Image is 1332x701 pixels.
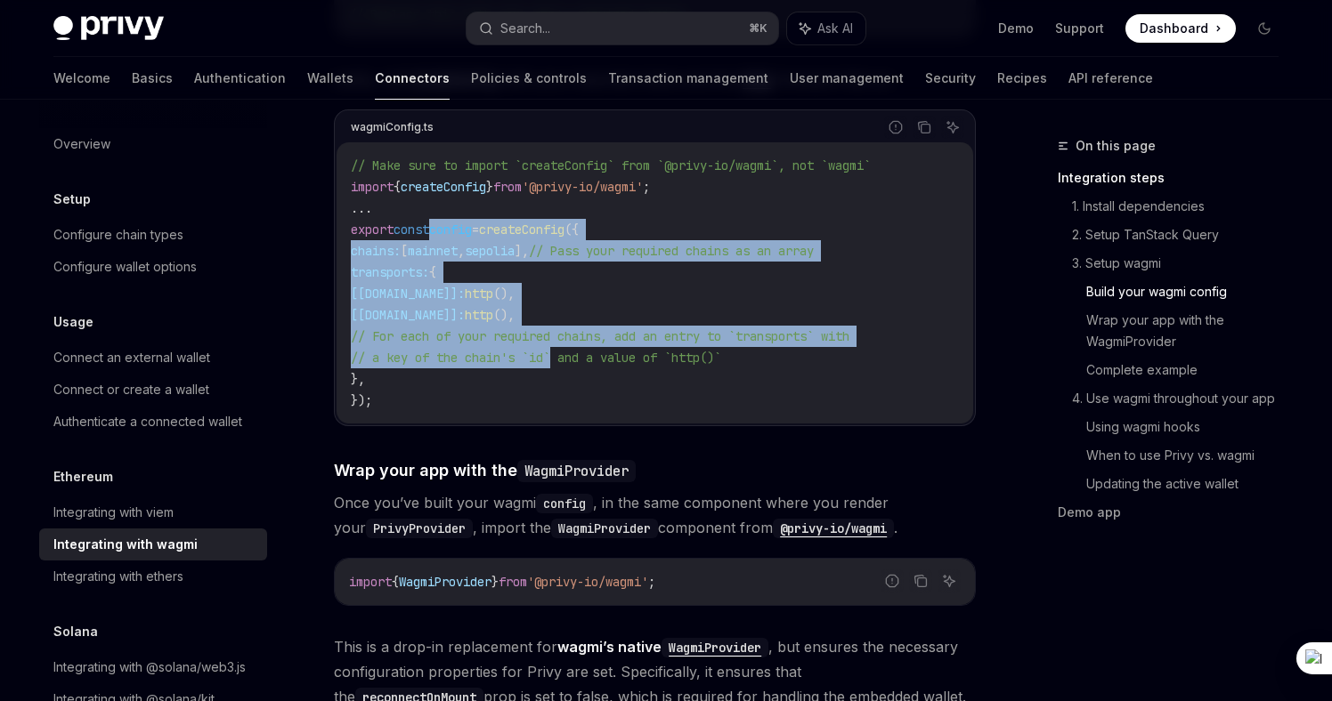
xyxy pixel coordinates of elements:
[53,411,242,432] div: Authenticate a connected wallet
[132,57,173,100] a: Basics
[366,519,473,538] code: PrivyProvider
[351,179,394,195] span: import
[491,574,499,590] span: }
[909,569,932,592] button: Copy the contents from the code block
[500,18,550,39] div: Search...
[39,251,267,283] a: Configure wallet options
[53,311,93,333] h5: Usage
[351,392,372,408] span: });
[53,256,197,278] div: Configure wallet options
[1068,57,1153,100] a: API reference
[53,621,98,642] h5: Solana
[307,57,353,100] a: Wallets
[1086,356,1293,384] a: Complete example
[790,57,904,100] a: User management
[39,128,267,160] a: Overview
[39,406,267,438] a: Authenticate a connected wallet
[479,222,564,238] span: createConfig
[499,574,527,590] span: from
[997,57,1047,100] a: Recipes
[472,222,479,238] span: =
[1072,192,1293,221] a: 1. Install dependencies
[392,574,399,590] span: {
[53,57,110,100] a: Welcome
[53,657,246,678] div: Integrating with @solana/web3.js
[941,116,964,139] button: Ask AI
[1072,249,1293,278] a: 3. Setup wagmi
[1086,278,1293,306] a: Build your wagmi config
[773,519,894,538] code: @privy-io/wagmi
[467,12,778,44] button: Search...⌘K
[1086,306,1293,356] a: Wrap your app with the WagmiProvider
[493,286,515,302] span: (),
[1086,441,1293,470] a: When to use Privy vs. wagmi
[408,243,458,259] span: mainnet
[1140,20,1208,37] span: Dashboard
[53,502,174,523] div: Integrating with viem
[394,179,401,195] span: {
[465,307,493,323] span: http
[39,342,267,374] a: Connect an external wallet
[351,222,394,238] span: export
[334,458,636,482] span: Wrap your app with the
[334,490,976,540] span: Once you’ve built your wagmi , in the same component where you render your , import the component...
[349,574,392,590] span: import
[53,133,110,155] div: Overview
[53,566,183,587] div: Integrating with ethers
[465,243,515,259] span: sepolia
[925,57,976,100] a: Security
[536,494,593,513] code: config
[998,20,1034,37] a: Demo
[551,519,658,538] code: WagmiProvider
[429,222,472,238] span: config
[564,222,579,238] span: ({
[493,307,515,323] span: (),
[39,651,267,683] a: Integrating with @solana/web3.js
[486,179,493,195] span: }
[1125,14,1236,43] a: Dashboard
[1072,221,1293,249] a: 2. Setup TanStack Query
[465,286,493,302] span: http
[1055,20,1104,37] a: Support
[1058,164,1293,192] a: Integration steps
[517,460,636,482] code: WagmiProvider
[351,286,465,302] span: [[DOMAIN_NAME]]:
[53,379,209,400] div: Connect or create a wallet
[471,57,587,100] a: Policies & controls
[522,179,643,195] span: '@privy-io/wagmi'
[39,560,267,592] a: Integrating with ethers
[1072,384,1293,413] a: 4. Use wagmi throughout your app
[39,528,267,560] a: Integrating with wagmi
[429,264,436,280] span: {
[749,21,768,36] span: ⌘ K
[608,57,768,100] a: Transaction management
[881,569,904,592] button: Report incorrect code
[515,243,529,259] span: ],
[401,243,408,259] span: [
[399,574,491,590] span: WagmiProvider
[401,179,486,195] span: createConfig
[1086,413,1293,441] a: Using wagmi hooks
[351,157,871,173] span: // Make sure to import `createConfig` from `@privy-io/wagmi`, not `wagmi`
[375,57,450,100] a: Connectors
[351,371,365,387] span: },
[913,116,936,139] button: Copy the contents from the code block
[648,574,655,590] span: ;
[493,179,522,195] span: from
[773,519,894,536] a: @privy-io/wagmi
[53,16,164,41] img: dark logo
[884,116,907,139] button: Report incorrect code
[351,264,429,280] span: transports:
[527,574,648,590] span: '@privy-io/wagmi'
[351,328,849,344] span: // For each of your required chains, add an entry to `transports` with
[39,374,267,406] a: Connect or create a wallet
[351,307,465,323] span: [[DOMAIN_NAME]]:
[1076,135,1156,157] span: On this page
[394,222,429,238] span: const
[557,638,768,656] a: wagmi’s nativeWagmiProvider
[529,243,814,259] span: // Pass your required chains as an array
[53,189,91,210] h5: Setup
[817,20,853,37] span: Ask AI
[938,569,961,592] button: Ask AI
[351,243,401,259] span: chains:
